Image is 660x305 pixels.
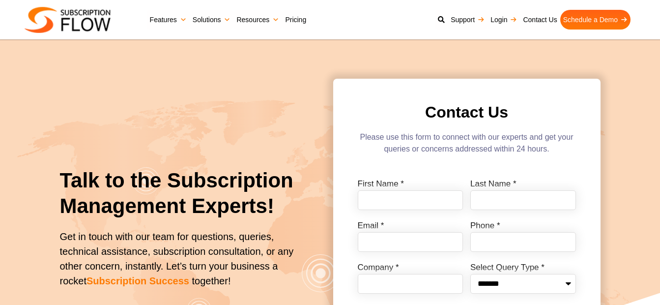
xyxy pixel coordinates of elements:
a: Login [488,10,520,30]
label: Company * [358,263,399,274]
img: Subscriptionflow [25,7,111,33]
label: First Name * [358,180,404,190]
a: Pricing [282,10,309,30]
div: Get in touch with our team for questions, queries, technical assistance, subscription consultatio... [60,229,296,288]
a: Resources [233,10,282,30]
label: Email * [358,221,384,232]
a: Schedule a Demo [560,10,631,30]
a: Support [448,10,488,30]
label: Select Query Type * [470,263,545,274]
h1: Talk to the Subscription Management Experts! [60,168,296,219]
div: Please use this form to connect with our experts and get your queries or concerns addressed withi... [358,131,576,160]
label: Last Name * [470,180,517,190]
label: Phone * [470,221,500,232]
h2: Contact Us [358,103,576,122]
a: Features [147,10,190,30]
span: Subscription Success [86,275,189,286]
a: Solutions [190,10,234,30]
a: Contact Us [520,10,560,30]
